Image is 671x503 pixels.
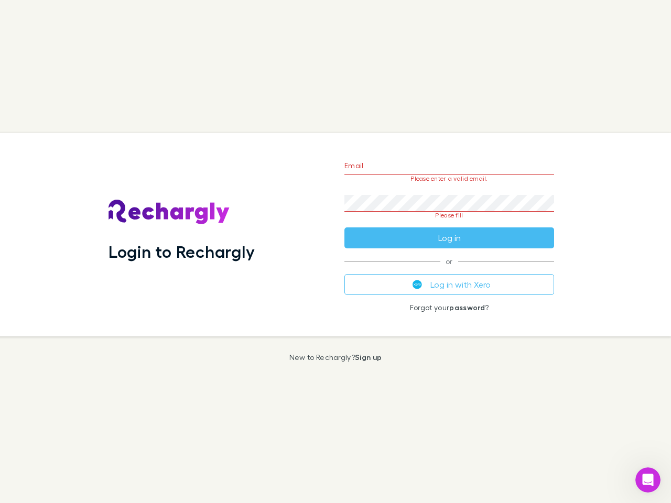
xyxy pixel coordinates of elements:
[344,303,554,312] p: Forgot your ?
[635,467,661,493] iframe: Intercom live chat
[109,242,255,261] h1: Login to Rechargly
[344,212,554,219] p: Please fill
[413,280,422,289] img: Xero's logo
[344,227,554,248] button: Log in
[344,261,554,261] span: or
[355,353,382,362] a: Sign up
[344,274,554,295] button: Log in with Xero
[344,175,554,182] p: Please enter a valid email.
[289,353,382,362] p: New to Rechargly?
[109,200,230,225] img: Rechargly's Logo
[449,303,485,312] a: password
